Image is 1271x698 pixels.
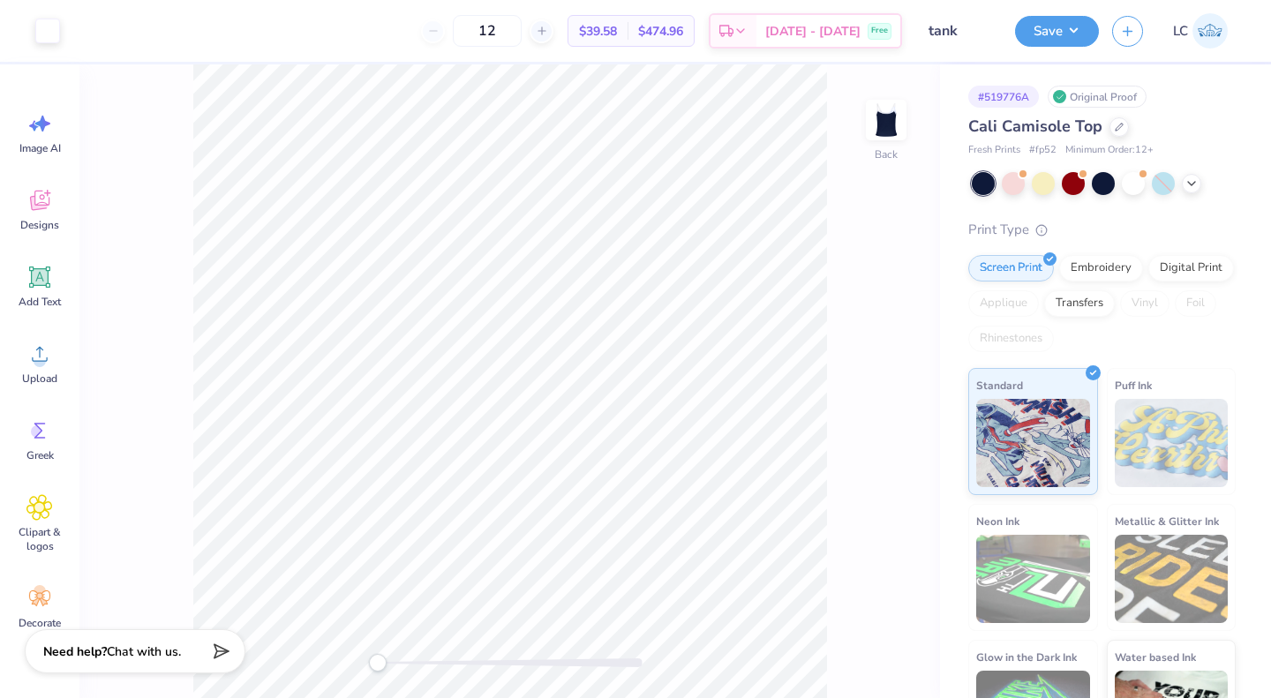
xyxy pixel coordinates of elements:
[968,86,1039,108] div: # 519776A
[22,372,57,386] span: Upload
[19,141,61,155] span: Image AI
[765,22,861,41] span: [DATE] - [DATE]
[968,116,1102,137] span: Cali Camisole Top
[19,295,61,309] span: Add Text
[1120,290,1169,317] div: Vinyl
[369,654,387,672] div: Accessibility label
[1015,16,1099,47] button: Save
[1115,399,1229,487] img: Puff Ink
[1148,255,1234,281] div: Digital Print
[107,643,181,660] span: Chat with us.
[968,326,1054,352] div: Rhinestones
[20,218,59,232] span: Designs
[638,22,683,41] span: $474.96
[1059,255,1143,281] div: Embroidery
[976,535,1090,623] img: Neon Ink
[968,220,1236,240] div: Print Type
[1165,13,1236,49] a: LC
[968,255,1054,281] div: Screen Print
[19,616,61,630] span: Decorate
[1044,290,1115,317] div: Transfers
[968,290,1039,317] div: Applique
[875,146,898,162] div: Back
[915,13,1002,49] input: Untitled Design
[579,22,617,41] span: $39.58
[26,448,54,462] span: Greek
[976,512,1019,530] span: Neon Ink
[1115,535,1229,623] img: Metallic & Glitter Ink
[968,143,1020,158] span: Fresh Prints
[871,25,888,37] span: Free
[1175,290,1216,317] div: Foil
[976,648,1077,666] span: Glow in the Dark Ink
[1029,143,1057,158] span: # fp52
[1173,21,1188,41] span: LC
[976,399,1090,487] img: Standard
[1115,648,1196,666] span: Water based Ink
[869,102,904,138] img: Back
[1065,143,1154,158] span: Minimum Order: 12 +
[453,15,522,47] input: – –
[43,643,107,660] strong: Need help?
[1115,376,1152,394] span: Puff Ink
[1115,512,1219,530] span: Metallic & Glitter Ink
[1048,86,1147,108] div: Original Proof
[1192,13,1228,49] img: Lucy Coughlon
[976,376,1023,394] span: Standard
[11,525,69,553] span: Clipart & logos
